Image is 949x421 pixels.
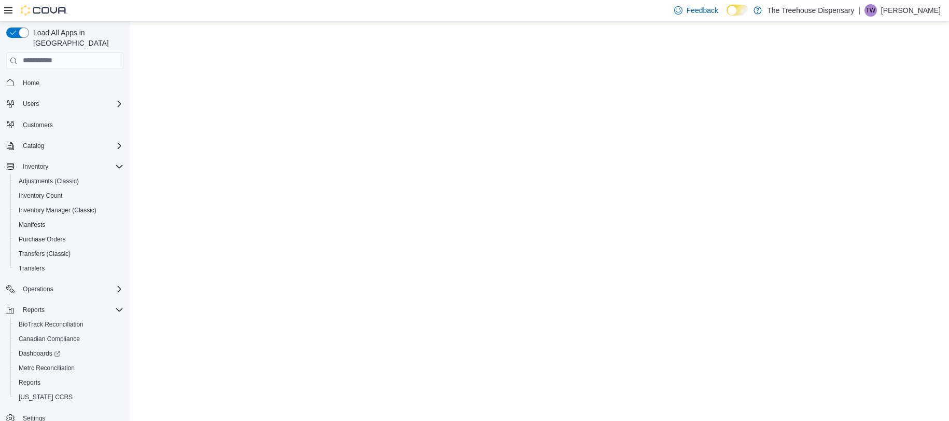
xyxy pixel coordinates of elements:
a: Dashboards [10,346,128,361]
span: Users [23,100,39,108]
span: Users [19,98,123,110]
a: Transfers (Classic) [15,248,75,260]
button: Customers [2,117,128,132]
a: Inventory Manager (Classic) [15,204,101,216]
span: Inventory [23,162,48,171]
span: Load All Apps in [GEOGRAPHIC_DATA] [29,28,123,48]
button: Inventory Manager (Classic) [10,203,128,218]
button: [US_STATE] CCRS [10,390,128,404]
p: [PERSON_NAME] [881,4,941,17]
span: Adjustments (Classic) [15,175,123,187]
span: Customers [23,121,53,129]
span: Metrc Reconciliation [19,364,75,372]
span: Inventory [19,160,123,173]
span: Reports [19,304,123,316]
span: Operations [23,285,53,293]
button: Users [2,97,128,111]
span: TW [866,4,876,17]
button: Reports [10,375,128,390]
a: Transfers [15,262,49,275]
a: Adjustments (Classic) [15,175,83,187]
span: Canadian Compliance [15,333,123,345]
button: Canadian Compliance [10,332,128,346]
p: | [858,4,860,17]
a: Purchase Orders [15,233,70,246]
span: BioTrack Reconciliation [19,320,83,329]
a: Dashboards [15,347,64,360]
button: Adjustments (Classic) [10,174,128,188]
span: Feedback [687,5,718,16]
span: Adjustments (Classic) [19,177,79,185]
span: Home [19,76,123,89]
span: Purchase Orders [15,233,123,246]
button: Catalog [2,139,128,153]
span: Transfers [19,264,45,273]
a: Inventory Count [15,189,67,202]
p: The Treehouse Dispensary [767,4,854,17]
button: Inventory Count [10,188,128,203]
span: Catalog [23,142,44,150]
span: Customers [19,118,123,131]
a: BioTrack Reconciliation [15,318,88,331]
div: Tina Wilkins [864,4,877,17]
span: BioTrack Reconciliation [15,318,123,331]
span: [US_STATE] CCRS [19,393,73,401]
button: Operations [2,282,128,296]
button: Users [19,98,43,110]
button: Metrc Reconciliation [10,361,128,375]
input: Dark Mode [727,5,748,16]
span: Reports [23,306,45,314]
span: Operations [19,283,123,295]
a: Customers [19,119,57,131]
span: Dashboards [15,347,123,360]
a: Home [19,77,44,89]
span: Inventory Manager (Classic) [19,206,96,214]
button: Purchase Orders [10,232,128,247]
a: Canadian Compliance [15,333,84,345]
span: Inventory Count [19,192,63,200]
button: Reports [2,303,128,317]
a: Manifests [15,219,49,231]
span: Catalog [19,140,123,152]
span: Manifests [19,221,45,229]
a: Metrc Reconciliation [15,362,79,374]
span: Transfers [15,262,123,275]
button: Inventory [19,160,52,173]
a: [US_STATE] CCRS [15,391,77,403]
span: Canadian Compliance [19,335,80,343]
span: Washington CCRS [15,391,123,403]
span: Transfers (Classic) [15,248,123,260]
img: Cova [21,5,67,16]
button: Reports [19,304,49,316]
span: Transfers (Classic) [19,250,71,258]
button: Operations [19,283,58,295]
span: Reports [15,376,123,389]
button: Home [2,75,128,90]
button: Inventory [2,159,128,174]
span: Inventory Count [15,189,123,202]
span: Purchase Orders [19,235,66,243]
button: Catalog [19,140,48,152]
button: Transfers [10,261,128,276]
span: Dashboards [19,349,60,358]
span: Reports [19,378,40,387]
a: Reports [15,376,45,389]
span: Manifests [15,219,123,231]
button: Transfers (Classic) [10,247,128,261]
span: Inventory Manager (Classic) [15,204,123,216]
button: Manifests [10,218,128,232]
span: Metrc Reconciliation [15,362,123,374]
span: Home [23,79,39,87]
button: BioTrack Reconciliation [10,317,128,332]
